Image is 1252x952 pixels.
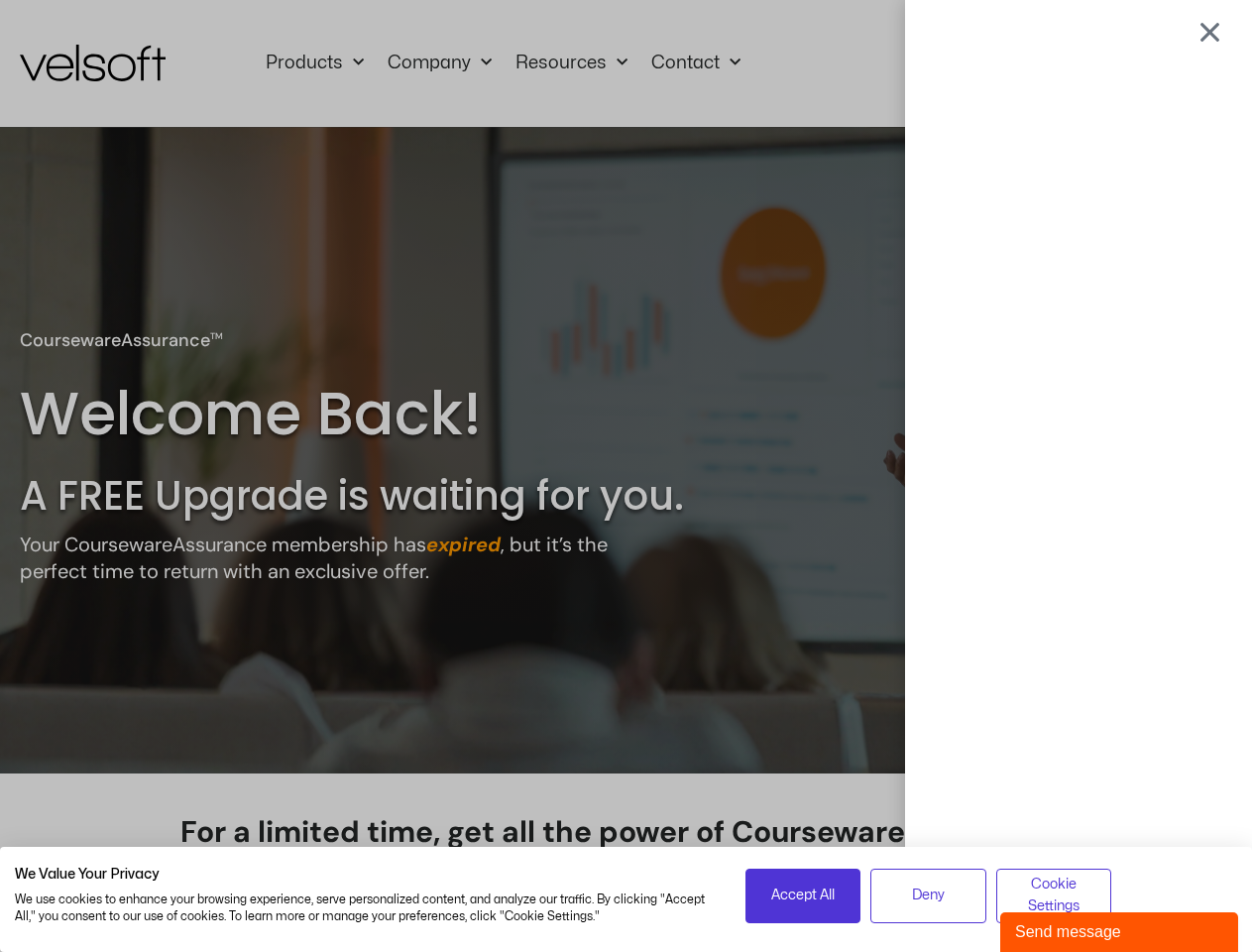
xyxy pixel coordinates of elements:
[15,866,716,884] h2: We Value Your Privacy
[996,869,1112,923] button: Adjust cookie preferences
[745,869,861,923] button: Accept all cookies
[912,885,945,906] span: Deny
[771,885,835,906] span: Accept All
[1000,908,1242,952] iframe: chat widget
[15,892,716,925] p: We use cookies to enhance your browsing experience, serve personalized content, and analyze our t...
[870,869,986,923] button: Deny all cookies
[1009,874,1099,918] span: Cookie Settings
